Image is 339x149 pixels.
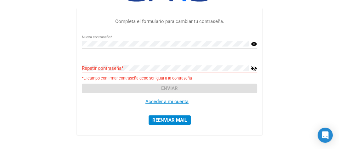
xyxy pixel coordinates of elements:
div: Open Intercom Messenger [318,128,333,143]
p: Completa el formulario para cambiar tu contraseña. [82,18,257,25]
button: Reenviar mail [149,115,191,125]
span: Reenviar mail [152,117,187,123]
mat-icon: visibility [251,40,257,48]
button: Enviar [82,84,257,93]
a: Acceder a mi cuenta [145,99,189,104]
mat-icon: visibility_off [251,65,257,72]
span: Enviar [161,86,178,91]
small: *El campo confirmar contraseña debe ser igual a la contraseña [82,75,192,81]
